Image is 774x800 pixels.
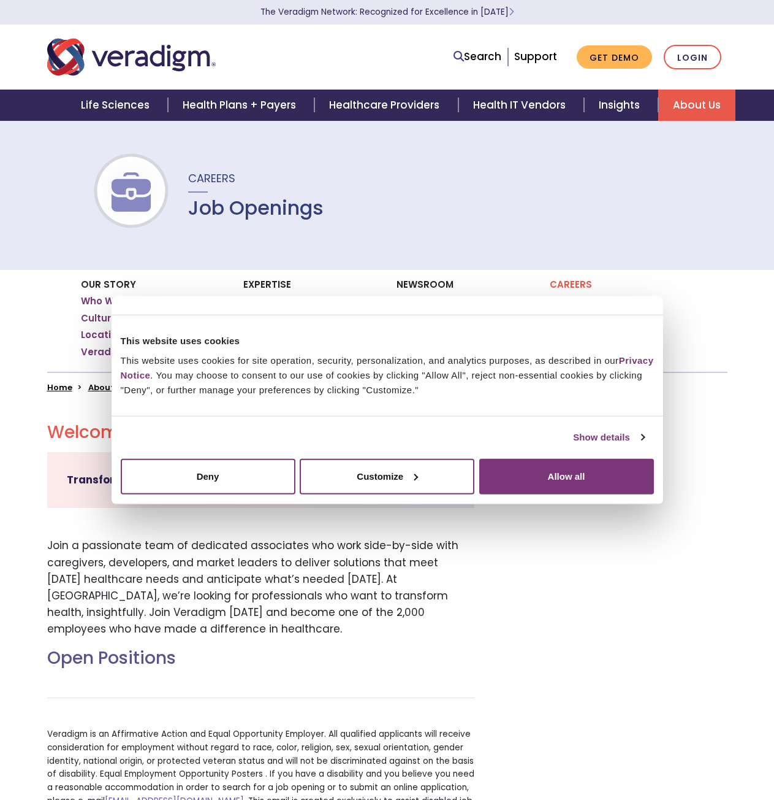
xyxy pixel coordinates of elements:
[121,334,654,348] div: This website uses cookies
[121,355,654,380] a: Privacy Notice
[550,295,621,307] a: Join Our Team
[458,90,584,121] a: Health IT Vendors
[453,48,501,65] a: Search
[47,537,474,637] p: Join a passionate team of dedicated associates who work side-by-side with caregivers, developers,...
[314,90,458,121] a: Healthcare Providers
[66,90,168,121] a: Life Sciences
[121,353,654,397] div: This website uses cookies for site operation, security, personalization, and analytics purposes, ...
[168,90,314,121] a: Health Plans + Payers
[47,382,72,393] a: Home
[664,45,721,70] a: Login
[81,312,175,325] a: Culture and Values
[188,196,324,220] h1: Job Openings
[573,430,644,445] a: Show details
[81,346,173,358] a: Veradigm Network
[67,472,444,487] strong: Transform healthcare and enable smarter care for millions of people.
[88,382,126,393] a: About Us
[300,458,474,494] button: Customize
[47,37,216,77] img: Veradigm logo
[47,422,474,443] h2: Welcome to Veradigm
[47,648,474,669] h2: Open Positions
[188,171,235,186] span: Careers
[260,6,514,18] a: The Veradigm Network: Recognized for Excellence in [DATE]Learn More
[121,458,295,494] button: Deny
[509,6,514,18] span: Learn More
[81,329,129,341] a: Locations
[479,458,654,494] button: Allow all
[243,295,298,307] a: Leadership
[514,49,557,64] a: Support
[81,295,139,307] a: Who We Are
[577,45,652,69] a: Get Demo
[658,90,735,121] a: About Us
[396,295,471,307] a: Press Releases
[584,90,658,121] a: Insights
